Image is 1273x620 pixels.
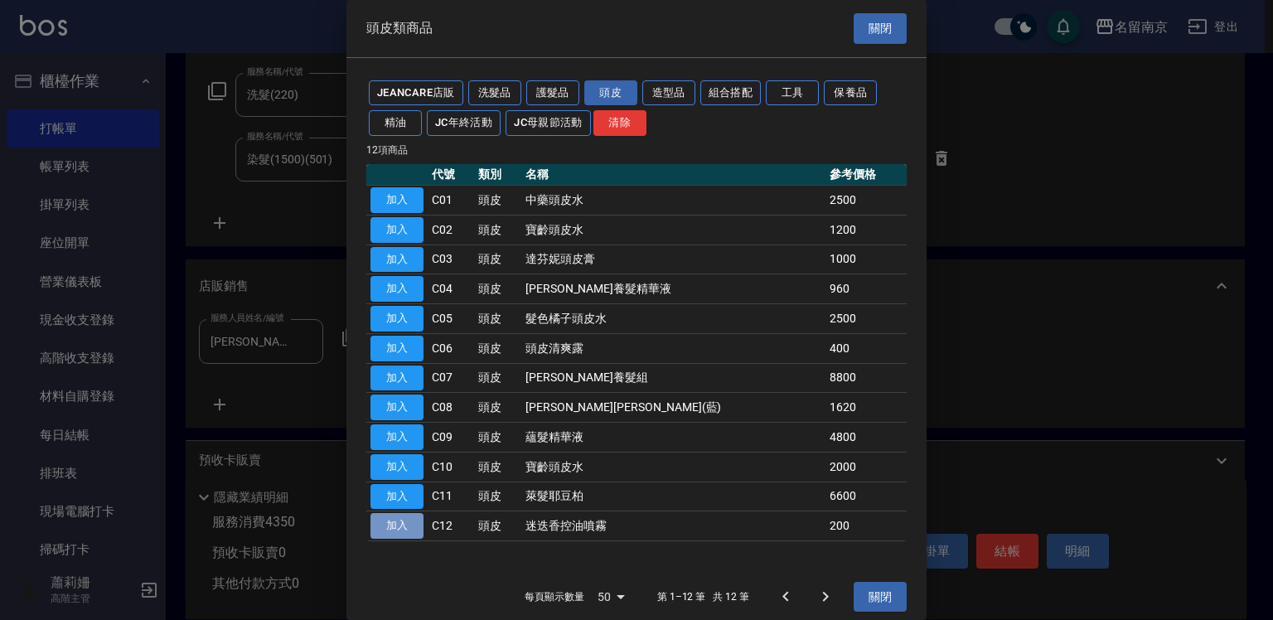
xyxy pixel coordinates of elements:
td: 寶齡頭皮水 [521,452,825,482]
button: 關閉 [854,582,907,613]
td: C07 [428,363,474,393]
button: JeanCare店販 [369,80,463,106]
button: 加入 [370,336,424,361]
td: 迷迭香控油噴霧 [521,511,825,541]
td: 200 [825,511,907,541]
td: 2500 [825,304,907,334]
td: 髮色橘子頭皮水 [521,304,825,334]
td: 中藥頭皮水 [521,186,825,216]
button: 工具 [766,80,819,106]
td: C03 [428,245,474,274]
td: 頭皮 [474,215,520,245]
button: 加入 [370,276,424,302]
td: 頭皮清爽露 [521,333,825,363]
td: 1000 [825,245,907,274]
th: 類別 [474,164,520,186]
p: 每頁顯示數量 [525,589,584,604]
td: 頭皮 [474,452,520,482]
div: 50 [591,574,631,619]
td: 萊髮耶豆柏 [521,482,825,511]
button: 造型品 [642,80,695,106]
td: C06 [428,333,474,363]
button: 精油 [369,110,422,136]
button: JC年終活動 [427,110,501,136]
button: 加入 [370,395,424,420]
td: 頭皮 [474,423,520,453]
td: 頭皮 [474,186,520,216]
td: C11 [428,482,474,511]
td: C01 [428,186,474,216]
td: 蘊髮精華液 [521,423,825,453]
td: 4800 [825,423,907,453]
button: 洗髮品 [468,80,521,106]
td: [PERSON_NAME][PERSON_NAME](藍) [521,393,825,423]
span: 頭皮類商品 [366,20,433,36]
td: [PERSON_NAME]養髮組 [521,363,825,393]
td: [PERSON_NAME]養髮精華液 [521,274,825,304]
td: 頭皮 [474,482,520,511]
td: 寶齡頭皮水 [521,215,825,245]
button: 加入 [370,217,424,243]
button: 頭皮 [584,80,637,106]
th: 代號 [428,164,474,186]
button: JC母親節活動 [506,110,591,136]
button: 護髮品 [526,80,579,106]
p: 12 項商品 [366,143,907,157]
p: 第 1–12 筆 共 12 筆 [657,589,749,604]
td: 頭皮 [474,363,520,393]
td: C02 [428,215,474,245]
td: 1200 [825,215,907,245]
button: 組合搭配 [700,80,762,106]
button: 加入 [370,424,424,450]
td: 1620 [825,393,907,423]
td: C05 [428,304,474,334]
button: 加入 [370,513,424,539]
td: 頭皮 [474,274,520,304]
td: 8800 [825,363,907,393]
button: 關閉 [854,13,907,44]
td: 2500 [825,186,907,216]
td: 頭皮 [474,333,520,363]
td: 6600 [825,482,907,511]
button: 清除 [593,110,646,136]
td: 400 [825,333,907,363]
td: 960 [825,274,907,304]
th: 名稱 [521,164,825,186]
button: 加入 [370,247,424,273]
td: 達芬妮頭皮膏 [521,245,825,274]
td: C10 [428,452,474,482]
td: 頭皮 [474,245,520,274]
td: 頭皮 [474,304,520,334]
button: 加入 [370,454,424,480]
td: C09 [428,423,474,453]
td: 頭皮 [474,393,520,423]
button: 保養品 [824,80,877,106]
td: 2000 [825,452,907,482]
td: 頭皮 [474,511,520,541]
button: 加入 [370,484,424,510]
td: C12 [428,511,474,541]
td: C04 [428,274,474,304]
button: 加入 [370,187,424,213]
button: 加入 [370,366,424,391]
button: 加入 [370,306,424,332]
td: C08 [428,393,474,423]
th: 參考價格 [825,164,907,186]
